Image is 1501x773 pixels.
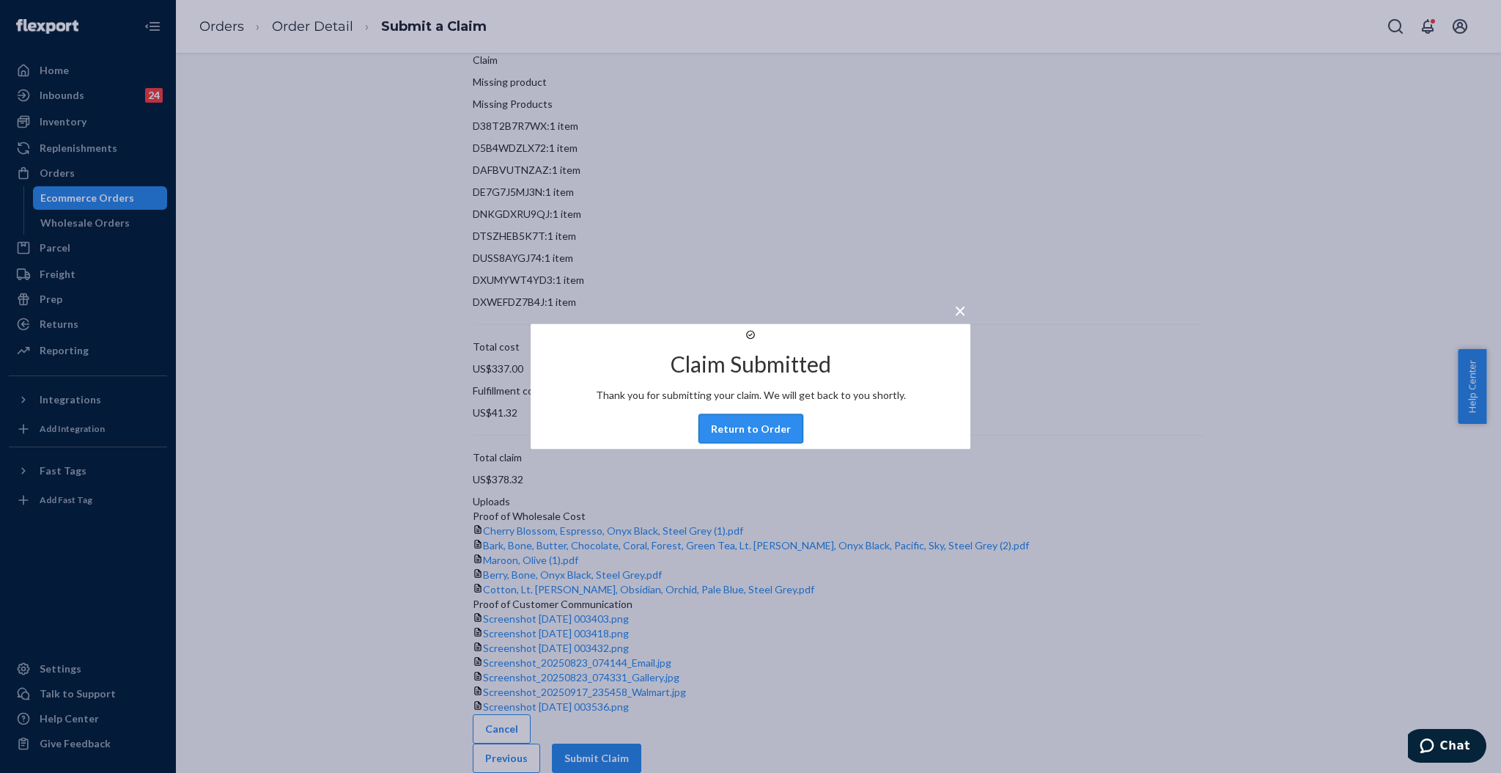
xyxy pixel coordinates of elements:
button: Return to Order [698,414,803,444]
p: Thank you for submitting your claim. We will get back to you shortly. [596,388,906,403]
h2: Claim Submitted [671,352,831,376]
iframe: Opens a widget where you can chat to one of our agents [1408,729,1486,766]
span: × [954,298,966,323]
